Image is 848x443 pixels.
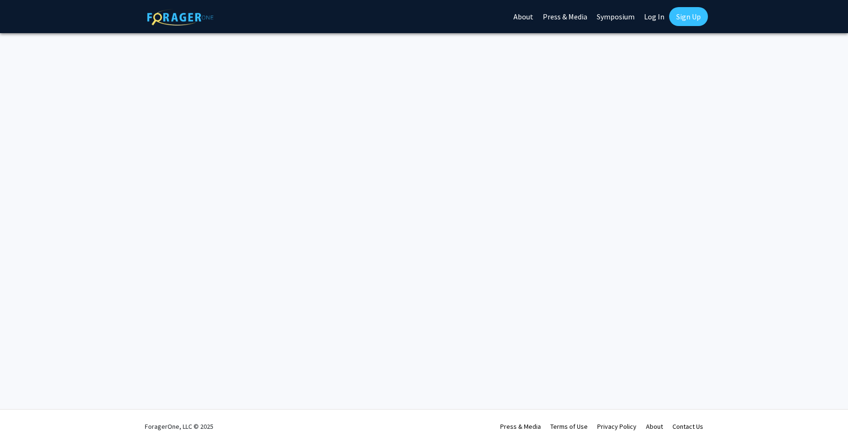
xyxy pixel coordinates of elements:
a: Sign Up [669,7,708,26]
a: Press & Media [500,422,541,431]
div: ForagerOne, LLC © 2025 [145,410,213,443]
a: Terms of Use [550,422,588,431]
a: Privacy Policy [597,422,636,431]
a: Contact Us [672,422,703,431]
img: ForagerOne Logo [147,9,213,26]
a: About [646,422,663,431]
